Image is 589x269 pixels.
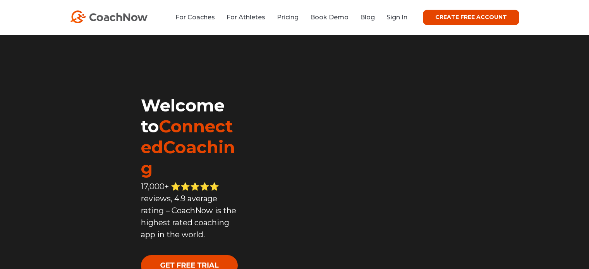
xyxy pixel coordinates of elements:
img: CoachNow Logo [70,10,148,23]
a: Blog [360,14,375,21]
a: Book Demo [310,14,349,21]
span: 17,000+ ⭐️⭐️⭐️⭐️⭐️ reviews, 4.9 average rating – CoachNow is the highest rated coaching app in th... [141,182,236,239]
a: Sign In [386,14,407,21]
a: CREATE FREE ACCOUNT [423,10,519,25]
a: For Coaches [175,14,215,21]
a: Pricing [277,14,299,21]
a: For Athletes [227,14,265,21]
span: ConnectedCoaching [141,116,235,178]
h1: Welcome to [141,95,239,178]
